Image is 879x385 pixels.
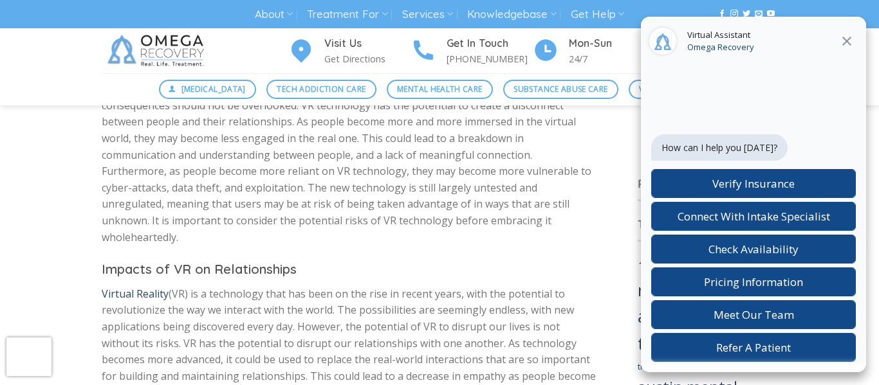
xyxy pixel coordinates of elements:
[514,83,607,95] span: Substance Abuse Care
[743,10,750,19] a: Follow on Twitter
[639,83,710,95] span: Verify Insurance
[307,3,387,26] a: Treatment For
[102,287,169,301] a: Virtual Reality
[569,35,655,52] h4: Mon-Sun
[638,304,719,355] a: addiction treatment (40 items)
[255,3,293,26] a: About
[102,259,599,280] h3: Impacts of VR on Relationships
[411,35,533,67] a: Get In Touch [PHONE_NUMBER]
[181,83,246,95] span: [MEDICAL_DATA]
[638,254,761,301] a: addiction rehab (29 items)
[571,3,624,26] a: Get Help
[402,3,453,26] a: Services
[288,35,411,67] a: Visit Us Get Directions
[629,80,721,99] a: Verify Insurance
[266,80,376,99] a: Tech Addiction Care
[159,80,257,99] a: [MEDICAL_DATA]
[387,80,493,99] a: Mental Health Care
[503,80,618,99] a: Substance Abuse Care
[102,28,214,73] img: Omega Recovery
[447,51,533,66] p: [PHONE_NUMBER]
[6,337,51,376] iframe: reCAPTCHA
[569,51,655,66] p: 24/7
[638,256,690,274] a: 12 steps (15 items)
[638,177,748,191] span: Recent Comments
[767,10,775,19] a: Follow on YouTube
[447,35,533,52] h4: Get In Touch
[718,10,726,19] a: Follow on Facebook
[277,83,365,95] span: Tech Addiction Care
[324,51,411,66] p: Get Directions
[324,35,411,52] h4: Visit Us
[102,65,599,246] p: The good news is that virtual reality technology (VR) is increasingly becoming a reality. It prom...
[638,217,701,231] span: Tag Cloud
[467,3,556,26] a: Knowledgebase
[755,10,763,19] a: Send us an email
[397,83,482,95] span: Mental Health Care
[730,10,738,19] a: Follow on Instagram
